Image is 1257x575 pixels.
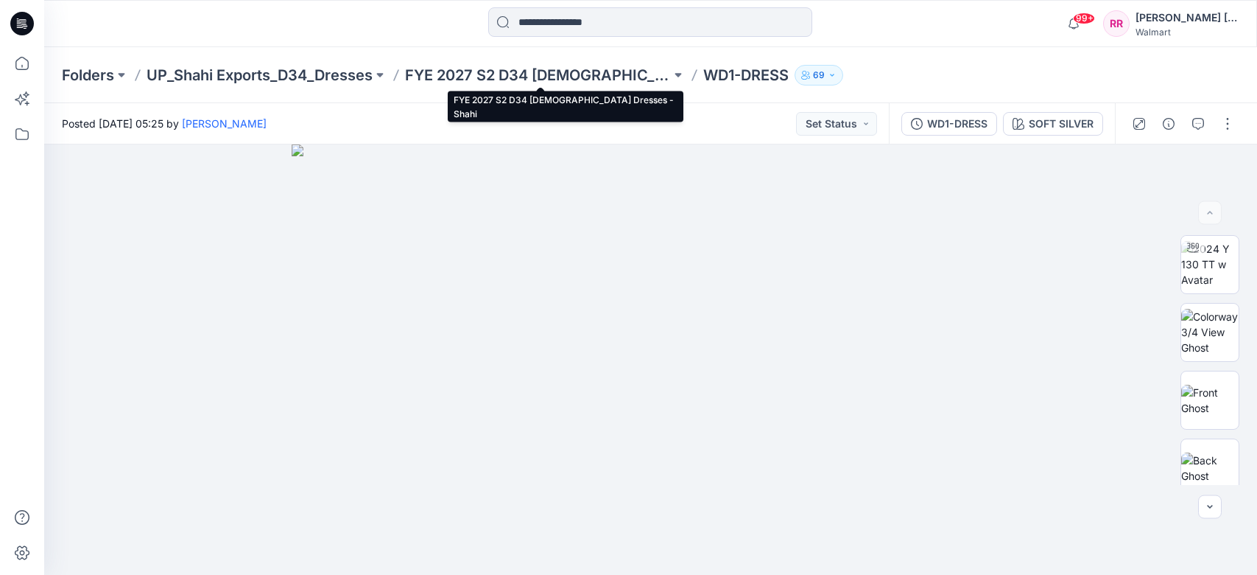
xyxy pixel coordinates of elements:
[901,112,997,136] button: WD1-DRESS
[147,65,373,86] a: UP_Shahi Exports_D34_Dresses
[1181,385,1239,416] img: Front Ghost
[1181,453,1239,484] img: Back Ghost
[1003,112,1103,136] button: SOFT SILVER
[1135,27,1239,38] div: Walmart
[927,116,987,132] div: WD1-DRESS
[1181,309,1239,355] img: Colorway 3/4 View Ghost
[405,65,671,86] a: FYE 2027 S2 D34 [DEMOGRAPHIC_DATA] Dresses - Shahi
[62,116,267,131] span: Posted [DATE] 05:25 by
[182,117,267,130] a: [PERSON_NAME]
[813,67,825,83] p: 69
[1135,9,1239,27] div: [PERSON_NAME] [PERSON_NAME]
[1181,241,1239,287] img: 2024 Y 130 TT w Avatar
[1157,112,1180,136] button: Details
[292,144,1009,575] img: eyJhbGciOiJIUzI1NiIsImtpZCI6IjAiLCJzbHQiOiJzZXMiLCJ0eXAiOiJKV1QifQ.eyJkYXRhIjp7InR5cGUiOiJzdG9yYW...
[62,65,114,86] a: Folders
[1073,13,1095,24] span: 99+
[1029,116,1094,132] div: SOFT SILVER
[1103,10,1130,37] div: RR
[795,65,843,86] button: 69
[703,65,789,86] p: WD1-DRESS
